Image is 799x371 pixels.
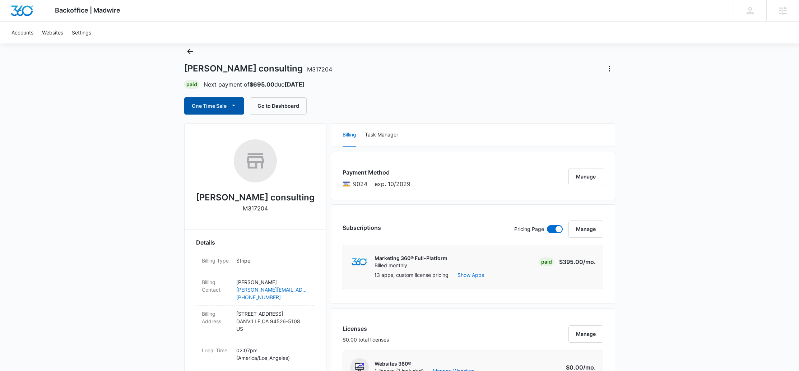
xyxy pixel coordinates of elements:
button: Task Manager [365,124,398,147]
span: Details [196,238,215,247]
a: Settings [68,22,96,43]
img: tab_keywords_by_traffic_grey.svg [71,42,77,47]
p: Websites 360® [375,360,474,367]
div: Billing TypeStripe [196,252,315,274]
p: Pricing Page [514,225,544,233]
span: Backoffice | Madwire [55,6,120,14]
div: v 4.0.25 [20,11,35,17]
div: Domain Overview [27,42,64,47]
p: Billed monthly [375,262,447,269]
img: tab_domain_overview_orange.svg [19,42,25,47]
div: Domain: [DOMAIN_NAME] [19,19,79,24]
strong: $695.00 [250,81,274,88]
span: exp. 10/2029 [375,180,410,188]
button: Billing [343,124,356,147]
span: Visa ending with [353,180,367,188]
p: M317204 [243,204,268,213]
div: Paid [184,80,199,89]
p: $0.00 total licenses [343,336,389,343]
div: Billing Contact[PERSON_NAME][PERSON_NAME][EMAIL_ADDRESS][PERSON_NAME][DOMAIN_NAME][PHONE_NUMBER] [196,274,315,306]
strong: [DATE] [284,81,305,88]
p: Stripe [236,257,309,264]
div: Keywords by Traffic [79,42,121,47]
dt: Billing Contact [202,278,231,293]
p: $395.00 [559,258,596,266]
dt: Billing Address [202,310,231,325]
img: website_grey.svg [11,19,17,24]
button: One Time Sale [184,97,244,115]
a: Accounts [7,22,38,43]
span: /mo. [583,364,596,371]
button: Back [184,46,196,57]
div: Paid [539,258,554,266]
h3: Payment Method [343,168,410,177]
button: Show Apps [457,271,484,279]
button: Manage [568,325,603,343]
a: [PERSON_NAME][EMAIL_ADDRESS][PERSON_NAME][DOMAIN_NAME] [236,286,309,293]
dt: Local Time [202,347,231,354]
h3: Subscriptions [343,223,381,232]
p: Marketing 360® Full-Platform [375,255,447,262]
img: marketing360Logo [352,258,367,266]
a: [PHONE_NUMBER] [236,293,309,301]
p: Next payment of due [204,80,305,89]
h3: Licenses [343,324,389,333]
span: /mo. [583,258,596,265]
button: Go to Dashboard [250,97,307,115]
h2: [PERSON_NAME] consulting [196,191,315,204]
a: Websites [38,22,68,43]
p: [STREET_ADDRESS] DANVILLE , CA 94526-5108 US [236,310,309,333]
span: M317204 [307,66,332,73]
h1: [PERSON_NAME] consulting [184,63,332,74]
img: logo_orange.svg [11,11,17,17]
p: [PERSON_NAME] [236,278,309,286]
button: Actions [604,63,615,74]
p: 13 apps, custom license pricing [374,271,449,279]
button: Manage [568,221,603,238]
div: Billing Address[STREET_ADDRESS]DANVILLE,CA 94526-5108US [196,306,315,342]
dt: Billing Type [202,257,231,264]
button: Manage [568,168,603,185]
p: 02:07pm ( America/Los_Angeles ) [236,347,309,362]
